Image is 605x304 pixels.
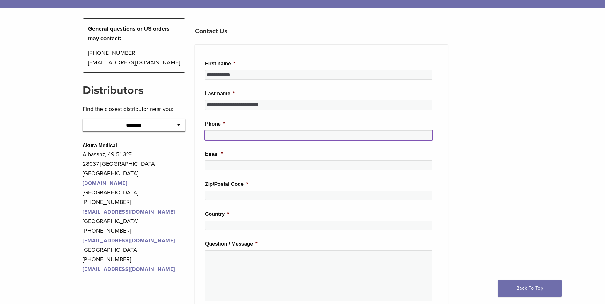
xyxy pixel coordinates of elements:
[83,104,186,114] p: Find the closest distributor near you:
[205,181,248,188] label: Zip/Postal Code
[83,149,186,178] p: Albasanz, 49-51 3ºF 28037 [GEOGRAPHIC_DATA] [GEOGRAPHIC_DATA]
[205,90,235,97] label: Last name
[88,25,170,42] strong: General questions or US orders may contact:
[205,151,223,157] label: Email
[83,188,186,216] p: [GEOGRAPHIC_DATA]: [PHONE_NUMBER]
[83,216,186,245] p: [GEOGRAPHIC_DATA]: [PHONE_NUMBER]
[83,143,117,148] strong: Akura Medical
[205,241,258,248] label: Question / Message
[83,83,186,98] h2: Distributors
[195,24,448,39] h3: Contact Us
[83,245,186,274] p: [GEOGRAPHIC_DATA]: [PHONE_NUMBER]
[83,266,175,272] a: [EMAIL_ADDRESS][DOMAIN_NAME]
[83,209,175,215] a: [EMAIL_ADDRESS][DOMAIN_NAME]
[205,61,235,67] label: First name
[88,48,180,67] p: [PHONE_NUMBER] [EMAIL_ADDRESS][DOMAIN_NAME]
[83,180,127,186] a: [DOMAIN_NAME]
[205,121,225,127] label: Phone
[498,280,562,297] a: Back To Top
[205,211,229,218] label: Country
[83,237,177,244] a: [EMAIL_ADDRESS][DOMAIN_NAME]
